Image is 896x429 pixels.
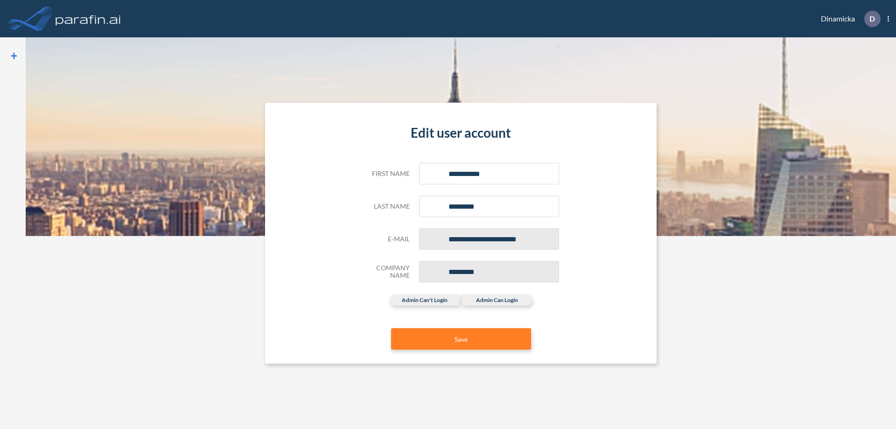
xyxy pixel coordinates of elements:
label: admin can login [462,295,532,306]
div: Dinamicka [807,11,889,27]
p: D [869,14,875,23]
h5: E-mail [363,235,410,243]
h5: Company Name [363,264,410,280]
button: Save [391,328,531,350]
h4: Edit user account [363,125,559,141]
img: logo [54,9,123,28]
label: admin can't login [390,295,460,306]
h5: Last name [363,203,410,211]
h5: First name [363,170,410,178]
